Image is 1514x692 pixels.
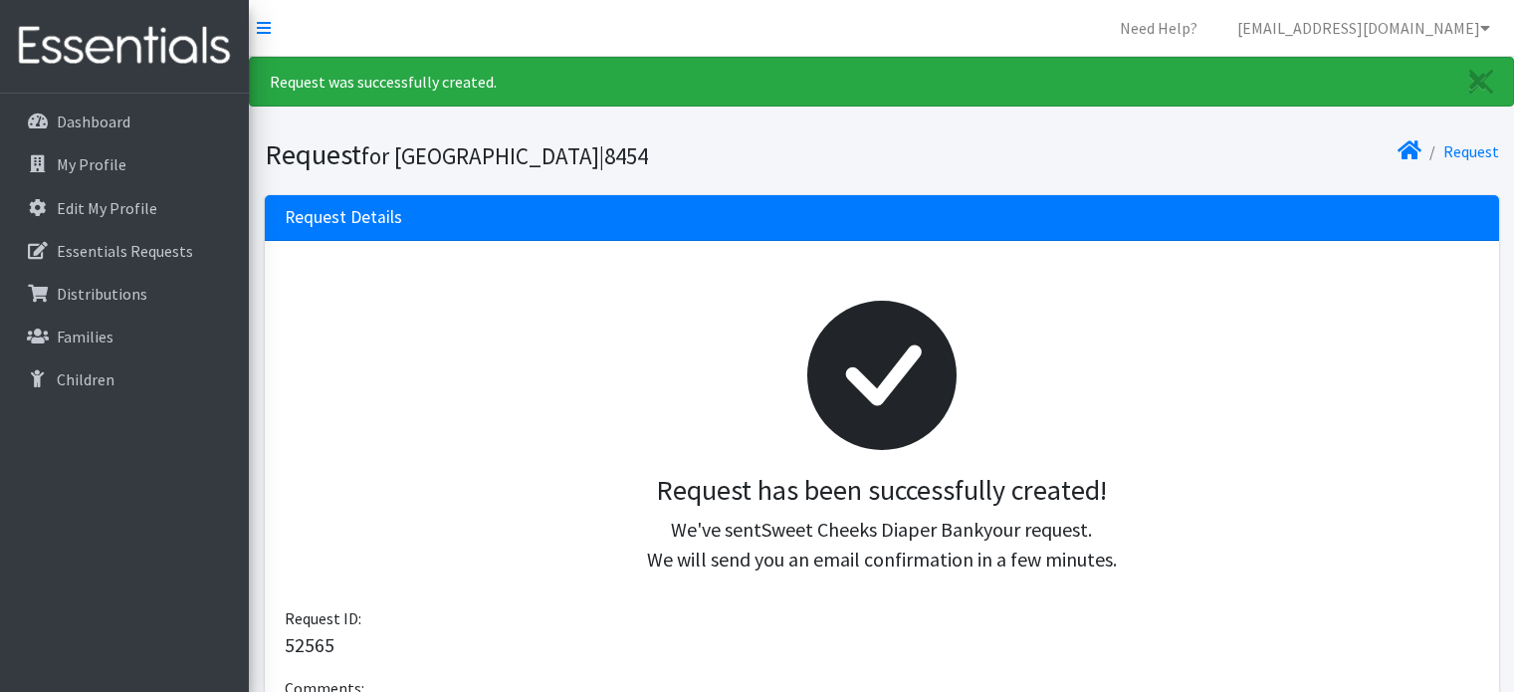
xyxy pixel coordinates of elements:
[8,274,241,314] a: Distributions
[8,359,241,399] a: Children
[265,137,875,172] h1: Request
[285,630,1479,660] p: 52565
[285,207,402,228] h3: Request Details
[249,57,1514,107] div: Request was successfully created.
[8,13,241,80] img: HumanEssentials
[1449,58,1513,106] a: Close
[57,198,157,218] p: Edit My Profile
[301,474,1463,508] h3: Request has been successfully created!
[8,317,241,356] a: Families
[361,141,648,170] small: for [GEOGRAPHIC_DATA]|8454
[301,515,1463,575] p: We've sent your request. We will send you an email confirmation in a few minutes.
[8,188,241,228] a: Edit My Profile
[1221,8,1506,48] a: [EMAIL_ADDRESS][DOMAIN_NAME]
[57,284,147,304] p: Distributions
[8,144,241,184] a: My Profile
[57,241,193,261] p: Essentials Requests
[1104,8,1213,48] a: Need Help?
[285,608,361,628] span: Request ID:
[57,369,114,389] p: Children
[57,154,126,174] p: My Profile
[761,517,983,542] span: Sweet Cheeks Diaper Bank
[57,112,130,131] p: Dashboard
[1443,141,1499,161] a: Request
[8,102,241,141] a: Dashboard
[8,231,241,271] a: Essentials Requests
[57,327,113,346] p: Families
